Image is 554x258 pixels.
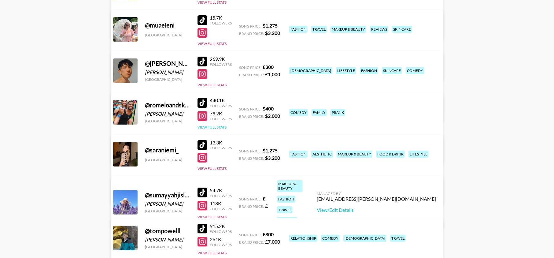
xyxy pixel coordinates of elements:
[210,187,232,193] div: 54.7K
[239,240,264,245] span: Brand Price:
[145,191,190,199] div: @ sumayyahjislam
[145,21,190,29] div: @ muaeleni
[145,101,190,109] div: @ romeloandskylair
[343,235,386,242] div: [DEMOGRAPHIC_DATA]
[289,26,308,33] div: fashion
[265,113,280,119] strong: $ 2,000
[289,151,308,158] div: fashion
[145,60,190,67] div: @ [PERSON_NAME].[PERSON_NAME]
[198,251,227,255] button: View Full Stats
[239,197,261,201] span: Song Price:
[390,235,406,242] div: travel
[277,206,293,213] div: travel
[265,71,280,77] strong: £ 1,000
[392,26,412,33] div: skincare
[337,151,372,158] div: makeup & beauty
[198,215,227,219] button: View Full Stats
[331,109,345,116] div: prank
[145,146,190,154] div: @ saraniemi_
[210,223,232,229] div: 915.2K
[210,110,232,117] div: 79.2K
[210,207,232,211] div: Followers
[145,245,190,249] div: [GEOGRAPHIC_DATA]
[239,31,264,36] span: Brand Price:
[263,23,278,28] strong: $ 1,275
[311,26,327,33] div: travel
[265,203,268,209] strong: £
[317,207,436,213] a: View/Edit Details
[382,67,402,74] div: skincare
[239,107,261,111] span: Song Price:
[239,156,264,161] span: Brand Price:
[145,33,190,37] div: [GEOGRAPHIC_DATA]
[317,196,436,202] div: [EMAIL_ADDRESS][PERSON_NAME][DOMAIN_NAME]
[145,111,190,117] div: [PERSON_NAME]
[210,62,232,67] div: Followers
[198,125,227,129] button: View Full Stats
[263,148,278,153] strong: $ 1,275
[321,235,340,242] div: comedy
[198,166,227,171] button: View Full Stats
[210,146,232,150] div: Followers
[145,227,190,235] div: @ tompowelll
[145,237,190,243] div: [PERSON_NAME]
[370,26,388,33] div: reviews
[210,140,232,146] div: 13.3K
[210,117,232,121] div: Followers
[145,69,190,75] div: [PERSON_NAME]
[145,77,190,82] div: [GEOGRAPHIC_DATA]
[210,200,232,207] div: 118K
[376,151,405,158] div: food & drink
[210,229,232,234] div: Followers
[289,109,308,116] div: comedy
[145,201,190,207] div: [PERSON_NAME]
[311,151,333,158] div: aesthetic
[210,103,232,108] div: Followers
[210,21,232,25] div: Followers
[317,191,436,196] div: Managed By
[210,97,232,103] div: 440.1K
[210,193,232,198] div: Followers
[239,65,261,70] span: Song Price:
[210,56,232,62] div: 269.9K
[239,24,261,28] span: Song Price:
[277,196,295,203] div: fashion
[239,233,261,237] span: Song Price:
[210,15,232,21] div: 15.7K
[263,196,265,201] strong: £
[210,242,232,247] div: Followers
[210,236,232,242] div: 261K
[198,83,227,87] button: View Full Stats
[263,64,274,70] strong: £ 300
[312,109,327,116] div: family
[277,217,297,224] div: lifestyle
[145,119,190,123] div: [GEOGRAPHIC_DATA]
[265,155,280,161] strong: $ 3,200
[408,151,429,158] div: lifestyle
[263,231,274,237] strong: £ 800
[289,67,332,74] div: [DEMOGRAPHIC_DATA]
[331,26,366,33] div: makeup & beauty
[265,30,280,36] strong: $ 3,200
[289,235,317,242] div: relationship
[406,67,424,74] div: comedy
[198,41,227,46] button: View Full Stats
[239,149,261,153] span: Song Price:
[239,204,264,209] span: Brand Price:
[145,158,190,162] div: [GEOGRAPHIC_DATA]
[263,106,274,111] strong: $ 400
[239,73,264,77] span: Brand Price:
[277,180,303,192] div: makeup & beauty
[336,67,356,74] div: lifestyle
[265,239,280,245] strong: £ 7,000
[239,114,264,119] span: Brand Price:
[360,67,378,74] div: fashion
[145,209,190,213] div: [GEOGRAPHIC_DATA]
